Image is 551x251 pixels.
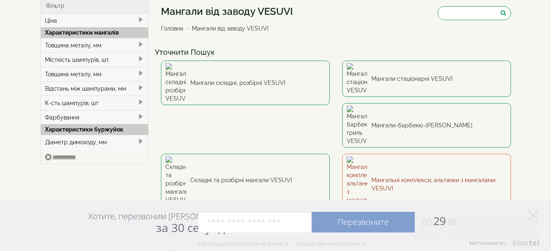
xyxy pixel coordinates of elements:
h1: Мангали від заводу VESUVI [161,6,293,17]
a: Мангали складні, розбірні VESUVI Мангали складні, розбірні VESUVI [161,61,330,105]
img: Складні та розбірні мангали VESUVI [166,156,186,204]
span: Виртуальная АТС [469,241,507,246]
div: Характеристики буржуйок [41,124,149,135]
li: Мангали від заводу VESUVI [185,24,268,33]
a: Мангали-барбекю-гриль VESUVI Мангали-барбекю-[PERSON_NAME] [342,103,511,148]
a: Элемент управления [464,240,541,251]
div: Фарбування [41,110,149,124]
div: К-сть шампурів, шт [41,96,149,110]
h4: Уточнити Пошук [155,48,517,56]
div: Товщина металу, мм [41,67,149,81]
a: Мангали стаціонарні VESUVI Мангали стаціонарні VESUVI [342,61,511,97]
a: Мангальні комплекси, альтанки з мангалами VESUVI Мангальні комплекси, альтанки з мангалами VESUVI [342,154,511,215]
a: Складні та розбірні мангали VESUVI Складні та розбірні мангали VESUVI [161,154,330,206]
div: Діаметр димоходу, мм [41,135,149,149]
div: Хотите, перезвоним [PERSON_NAME] [88,211,230,234]
img: Мангали-барбекю-гриль VESUVI [347,106,367,145]
img: Мангали складні, розбірні VESUVI [166,63,186,103]
span: :99 [446,217,457,228]
a: Перезвоните [312,212,415,232]
img: Мангали стаціонарні VESUVI [347,63,367,94]
span: 29 [415,213,457,228]
span: 00: [422,217,433,228]
div: Відстань між шампурами, мм [41,81,149,96]
a: Элемент управления [528,210,538,220]
a: Головна [161,25,183,32]
div: Свободных операторов на линии: 5 Заказов звонков сегодня: 5+ [198,240,367,247]
span: за 30 секунд? [156,220,230,235]
div: Характеристики мангалів [41,27,149,38]
img: Мангальні комплекси, альтанки з мангалами VESUVI [347,156,367,212]
div: Ціна [41,14,149,28]
div: Товщина металу, мм [41,38,149,52]
div: Місткість шампурів, шт. [41,52,149,67]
